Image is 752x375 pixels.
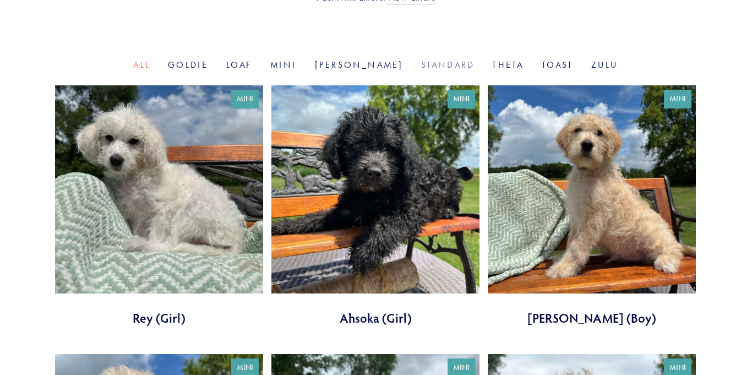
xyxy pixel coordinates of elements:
[226,59,253,70] a: Loaf
[168,59,208,70] a: Goldie
[133,59,150,70] a: All
[315,59,404,70] a: [PERSON_NAME]
[492,59,524,70] a: Theta
[591,59,619,70] a: Zulu
[542,59,574,70] a: Toast
[421,59,475,70] a: Standard
[270,59,297,70] a: Mini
